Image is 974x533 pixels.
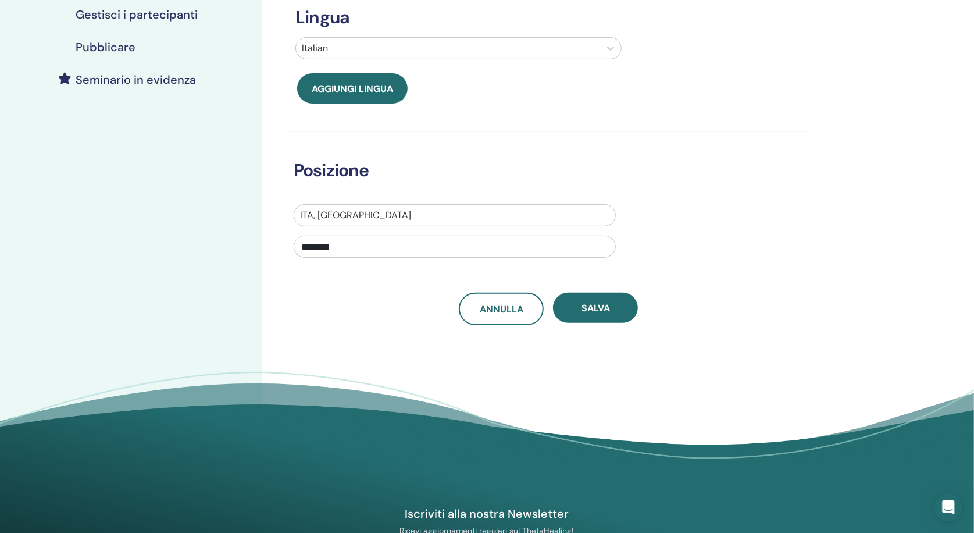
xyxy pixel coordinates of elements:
[459,293,544,325] a: Annulla
[76,8,198,22] h4: Gestisci i partecipanti
[287,160,793,181] h3: Posizione
[553,293,638,323] button: Salva
[312,83,393,95] span: Aggiungi lingua
[353,506,622,521] h4: Iscriviti alla nostra Newsletter
[480,303,523,315] span: Annulla
[288,7,809,28] h3: Lingua
[297,73,408,104] button: Aggiungi lingua
[581,302,610,314] span: Salva
[934,493,962,521] div: Open Intercom Messenger
[76,40,135,54] h4: Pubblicare
[76,73,196,87] h4: Seminario in evidenza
